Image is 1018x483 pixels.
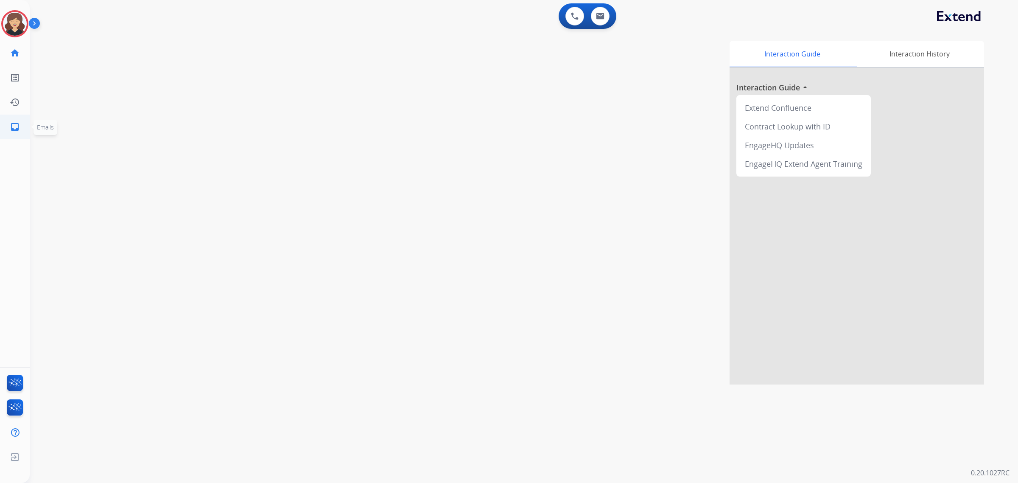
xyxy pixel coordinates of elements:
div: Contract Lookup with ID [740,117,867,136]
div: Extend Confluence [740,98,867,117]
div: EngageHQ Extend Agent Training [740,154,867,173]
div: Interaction History [855,41,984,67]
mat-icon: inbox [10,122,20,132]
mat-icon: list_alt [10,73,20,83]
span: Emails [37,123,54,131]
mat-icon: history [10,97,20,107]
img: avatar [3,12,27,36]
div: EngageHQ Updates [740,136,867,154]
p: 0.20.1027RC [971,468,1010,478]
mat-icon: home [10,48,20,58]
div: Interaction Guide [730,41,855,67]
